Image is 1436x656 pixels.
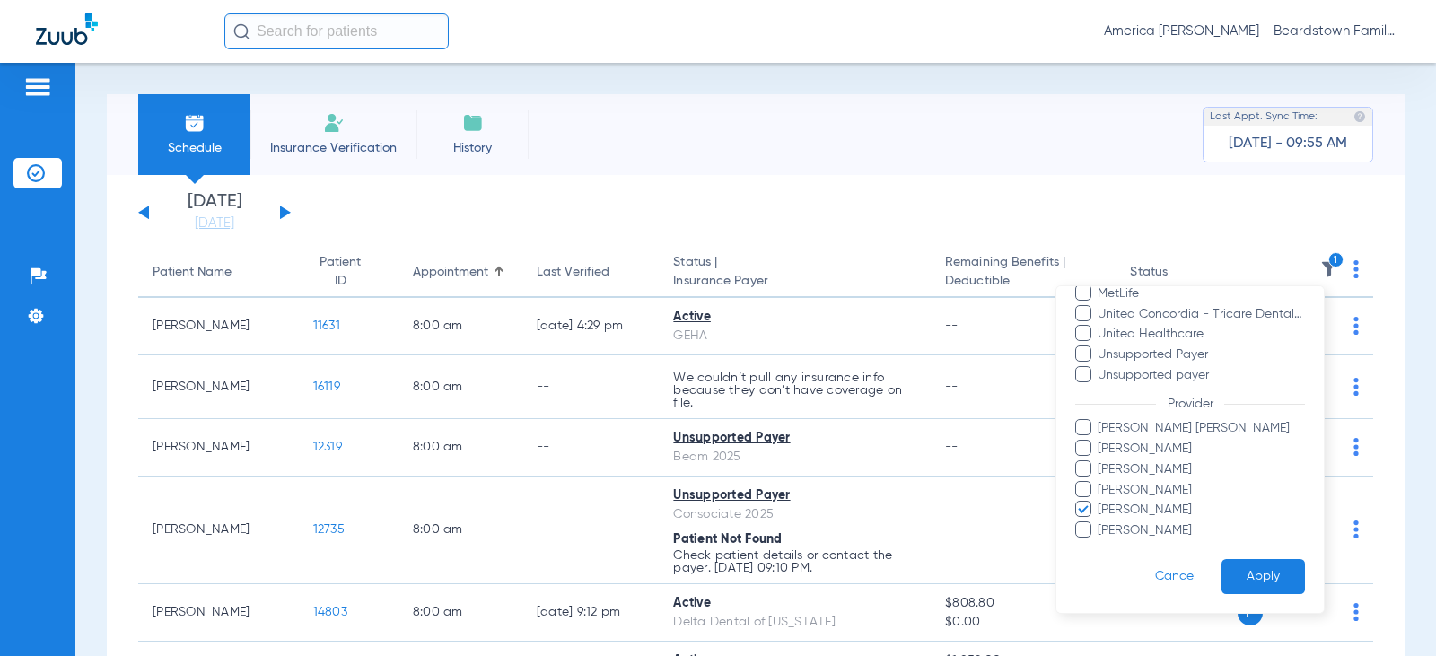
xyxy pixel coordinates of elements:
[1097,481,1305,500] span: [PERSON_NAME]
[1097,501,1305,520] span: [PERSON_NAME]
[1097,366,1305,385] span: Unsupported payer
[1097,325,1305,344] span: United Healthcare
[1221,559,1305,594] button: Apply
[1097,305,1305,324] span: United Concordia - Tricare Dental Plan
[1097,345,1305,364] span: Unsupported Payer
[1097,419,1305,438] span: [PERSON_NAME] [PERSON_NAME]
[1130,559,1221,594] button: Cancel
[1097,440,1305,459] span: [PERSON_NAME]
[1097,284,1305,303] span: MetLife
[1097,460,1305,479] span: [PERSON_NAME]
[1156,398,1224,410] span: Provider
[1097,521,1305,540] span: [PERSON_NAME]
